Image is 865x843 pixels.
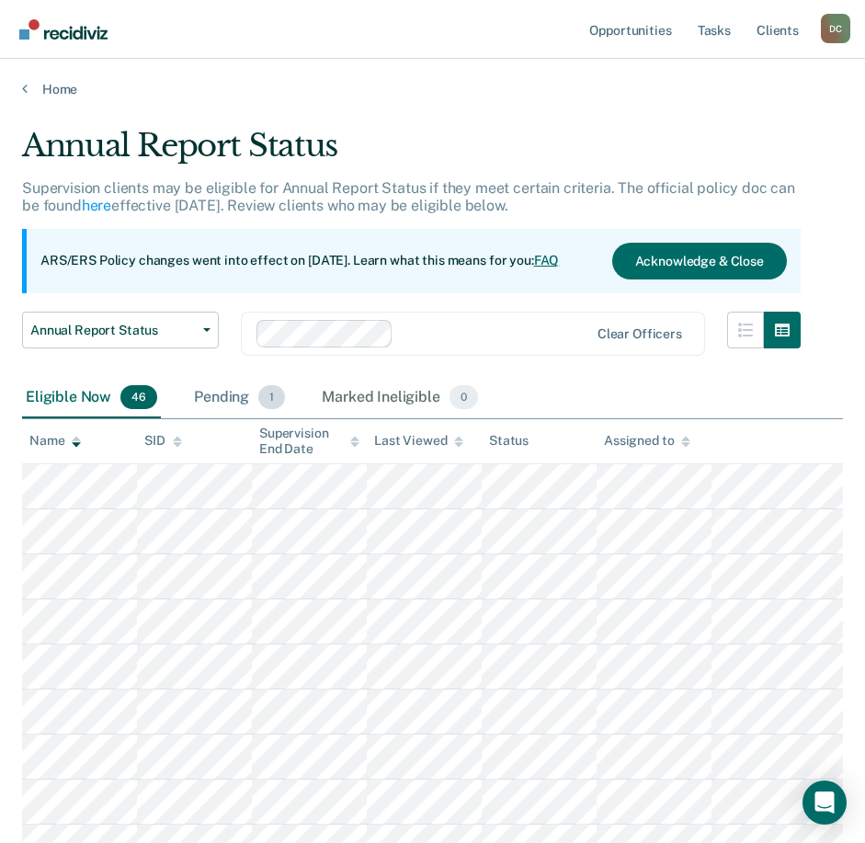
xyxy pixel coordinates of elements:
button: Profile dropdown button [821,14,850,43]
a: Home [22,81,843,97]
div: Clear officers [598,326,682,342]
span: Annual Report Status [30,323,196,338]
div: Marked Ineligible0 [318,378,482,418]
div: Annual Report Status [22,127,801,179]
a: FAQ [534,253,560,268]
span: 46 [120,385,157,409]
div: Status [489,433,529,449]
div: Name [29,433,81,449]
span: 0 [450,385,478,409]
div: SID [144,433,182,449]
button: Acknowledge & Close [612,243,787,279]
p: ARS/ERS Policy changes went into effect on [DATE]. Learn what this means for you: [40,252,559,270]
div: D C [821,14,850,43]
div: Assigned to [604,433,690,449]
div: Last Viewed [374,433,463,449]
div: Open Intercom Messenger [802,780,847,825]
div: Pending1 [190,378,289,418]
div: Supervision End Date [259,426,359,457]
span: 1 [258,385,285,409]
a: here [82,197,111,214]
p: Supervision clients may be eligible for Annual Report Status if they meet certain criteria. The o... [22,179,795,214]
button: Annual Report Status [22,312,219,348]
img: Recidiviz [19,19,108,40]
div: Eligible Now46 [22,378,161,418]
